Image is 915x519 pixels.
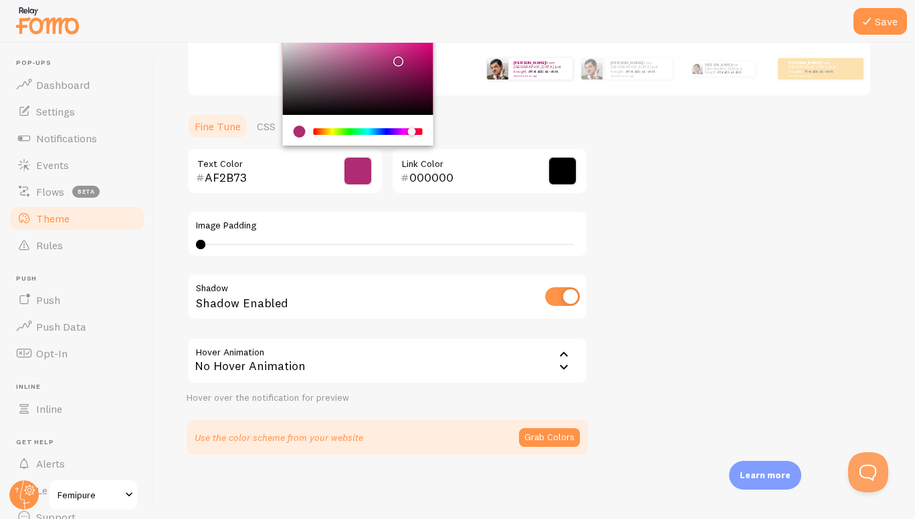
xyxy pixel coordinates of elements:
button: Grab Colors [519,428,580,447]
label: Image Padding [196,220,579,232]
a: Events [8,152,146,178]
a: Metallica t-shirt [718,70,741,74]
p: Use the color scheme from your website [195,431,363,444]
span: Settings [36,105,75,118]
a: Alerts [8,450,146,477]
span: Theme [36,212,70,225]
span: Dashboard [36,78,90,92]
span: Events [36,158,69,172]
a: Fine Tune [187,113,249,140]
img: Fomo [487,58,508,79]
small: about 4 minutes ago [514,74,566,77]
a: Flows beta [8,178,146,205]
a: Metallica t-shirt [805,69,833,74]
a: Dashboard [8,71,146,98]
span: Flows [36,185,64,198]
a: Push [8,287,146,313]
p: from [GEOGRAPHIC_DATA] just bought a [789,60,842,77]
img: Fomo [692,63,702,74]
small: about 4 minutes ago [789,74,841,77]
img: Fomo [581,58,603,79]
a: Learn [8,477,146,504]
span: Push [36,293,60,307]
div: Shadow Enabled [187,273,588,322]
p: from [GEOGRAPHIC_DATA] just bought a [705,61,750,76]
a: Metallica t-shirt [530,69,558,74]
a: Opt-In [8,340,146,367]
p: Learn more [740,469,791,482]
a: Theme [8,205,146,232]
iframe: Help Scout Beacon - Open [848,452,888,492]
div: Learn more [729,461,801,490]
span: beta [72,186,100,198]
strong: [PERSON_NAME] [611,60,643,65]
small: about 4 minutes ago [611,74,666,77]
div: Chrome color picker [283,32,433,146]
span: Rules [36,238,63,252]
div: No Hover Animation [187,337,588,384]
span: Notifications [36,132,97,145]
span: Alerts [36,457,65,470]
span: Get Help [16,438,146,447]
span: Push Data [36,320,86,333]
a: Inline [8,395,146,422]
div: Hover over the notification for preview [187,392,588,404]
span: Opt-In [36,347,68,360]
a: Settings [8,98,146,125]
strong: [PERSON_NAME] [705,63,732,67]
img: fomo-relay-logo-orange.svg [14,3,81,37]
a: Rules [8,232,146,258]
span: Femipure [58,487,121,503]
span: Pop-ups [16,59,146,67]
p: from [GEOGRAPHIC_DATA] just bought a [514,60,567,77]
div: current color is #AF2B73 [294,126,306,138]
span: Inline [16,383,146,391]
strong: [PERSON_NAME] [789,60,821,65]
a: Femipure [48,479,138,511]
span: Push [16,275,146,283]
p: from [GEOGRAPHIC_DATA] just bought a [611,60,667,77]
strong: [PERSON_NAME] [514,60,546,65]
a: Metallica t-shirt [627,69,655,74]
a: CSS [249,113,284,140]
span: Inline [36,402,62,415]
a: Push Data [8,313,146,340]
a: Notifications [8,125,146,152]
